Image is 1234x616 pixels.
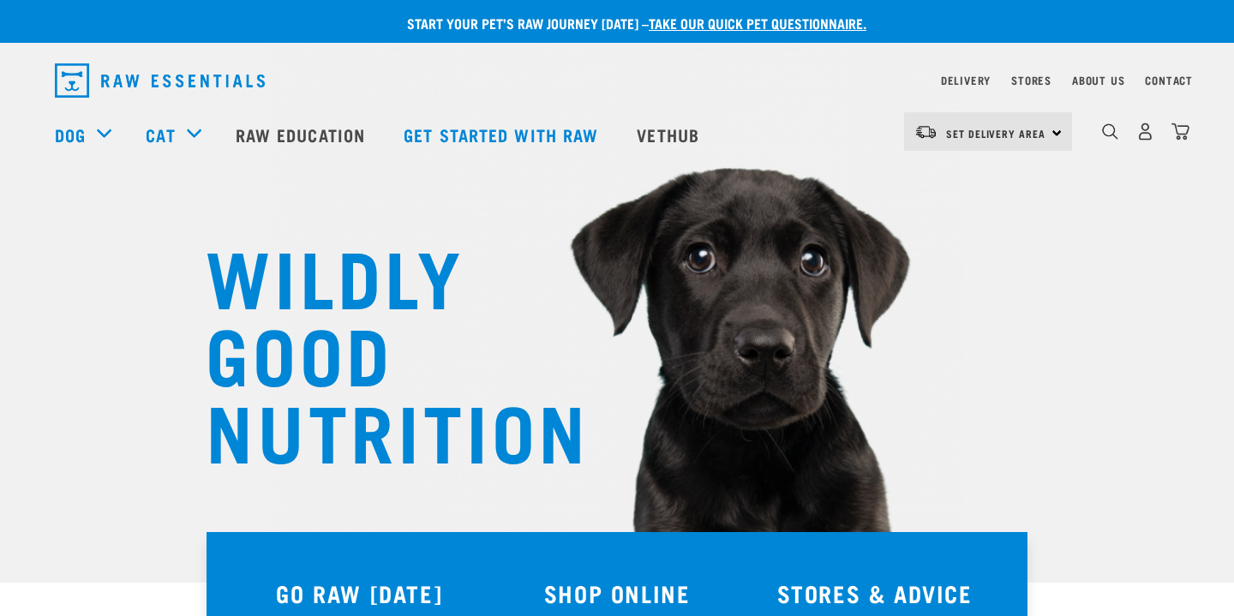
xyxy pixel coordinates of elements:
[649,19,866,27] a: take our quick pet questionnaire.
[499,580,736,607] h3: SHOP ONLINE
[206,236,548,467] h1: WILDLY GOOD NUTRITION
[219,100,386,169] a: Raw Education
[241,580,478,607] h3: GO RAW [DATE]
[1171,123,1189,141] img: home-icon@2x.png
[756,580,993,607] h3: STORES & ADVICE
[941,77,991,83] a: Delivery
[620,100,721,169] a: Vethub
[946,130,1045,136] span: Set Delivery Area
[1145,77,1193,83] a: Contact
[1072,77,1124,83] a: About Us
[41,57,1193,105] nav: dropdown navigation
[1011,77,1051,83] a: Stores
[146,122,175,147] a: Cat
[55,63,265,98] img: Raw Essentials Logo
[1136,123,1154,141] img: user.png
[1102,123,1118,140] img: home-icon-1@2x.png
[386,100,620,169] a: Get started with Raw
[914,124,937,140] img: van-moving.png
[55,122,86,147] a: Dog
